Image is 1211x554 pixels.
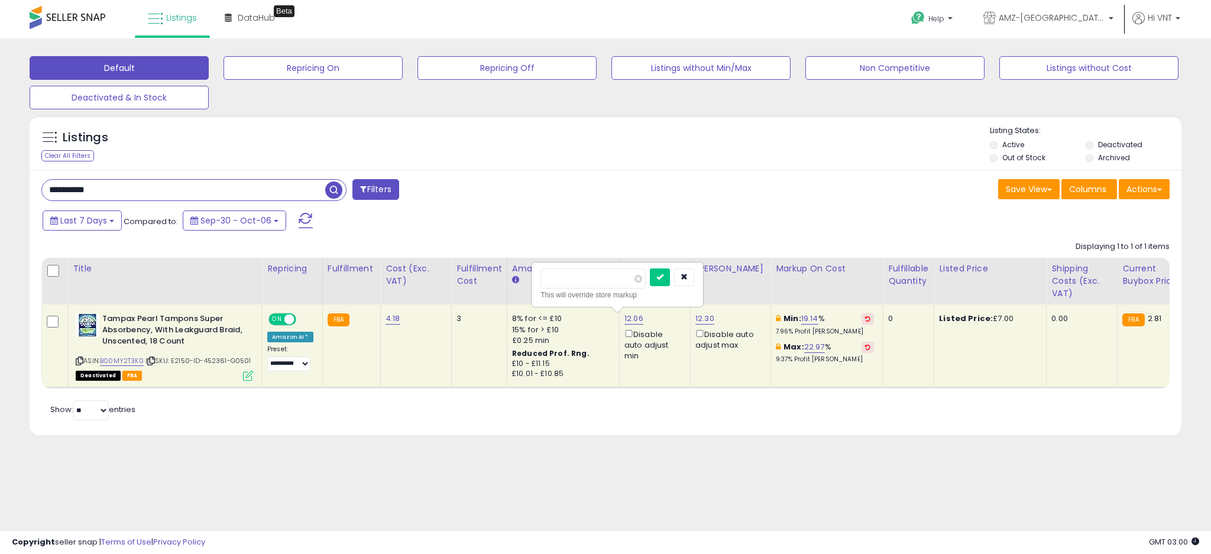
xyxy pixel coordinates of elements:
[939,313,1037,324] div: £7.00
[145,356,251,365] span: | SKU: E2150-ID-452361-G0501
[166,12,197,24] span: Listings
[76,313,99,337] img: 51zhGVCIJsS._SL40_.jpg
[73,263,257,275] div: Title
[76,313,253,379] div: ASIN:
[911,11,925,25] i: Get Help
[776,263,878,275] div: Markup on Cost
[1051,313,1108,324] div: 0.00
[998,179,1060,199] button: Save View
[776,328,874,336] p: 7.96% Profit [PERSON_NAME]
[1051,263,1112,300] div: Shipping Costs (Exc. VAT)
[939,263,1041,275] div: Listed Price
[100,356,144,366] a: B00MY2T3K0
[124,216,178,227] span: Compared to:
[294,315,313,325] span: OFF
[1098,153,1130,163] label: Archived
[386,313,400,325] a: 4.18
[624,313,643,325] a: 12.06
[990,125,1181,137] p: Listing States:
[512,313,610,324] div: 8% for <= £10
[805,56,985,80] button: Non Competitive
[801,313,818,325] a: 19.14
[902,2,964,38] a: Help
[512,359,610,369] div: £10 - £11.15
[224,56,403,80] button: Repricing On
[270,315,284,325] span: ON
[783,313,801,324] b: Min:
[695,313,714,325] a: 12.30
[1061,179,1117,199] button: Columns
[512,348,590,358] b: Reduced Prof. Rng.
[274,5,294,17] div: Tooltip anchor
[512,275,519,286] small: Amazon Fees.
[611,56,791,80] button: Listings without Min/Max
[888,263,929,287] div: Fulfillable Quantity
[1132,12,1180,38] a: Hi VNT
[1076,241,1170,252] div: Displaying 1 to 1 of 1 items
[512,335,610,346] div: £0.25 min
[328,313,349,326] small: FBA
[1122,313,1144,326] small: FBA
[417,56,597,80] button: Repricing Off
[183,210,286,231] button: Sep-30 - Oct-06
[60,215,107,226] span: Last 7 Days
[888,313,925,324] div: 0
[1098,140,1142,150] label: Deactivated
[1119,179,1170,199] button: Actions
[267,345,313,372] div: Preset:
[238,12,275,24] span: DataHub
[1069,183,1106,195] span: Columns
[624,328,681,362] div: Disable auto adjust min
[776,342,874,364] div: %
[776,313,874,335] div: %
[1148,12,1172,24] span: Hi VNT
[456,263,502,287] div: Fulfillment Cost
[200,215,271,226] span: Sep-30 - Oct-06
[63,129,108,146] h5: Listings
[456,313,498,324] div: 3
[783,341,804,352] b: Max:
[30,86,209,109] button: Deactivated & In Stock
[386,263,446,287] div: Cost (Exc. VAT)
[771,258,883,304] th: The percentage added to the cost of goods (COGS) that forms the calculator for Min & Max prices.
[999,12,1105,24] span: AMZ-[GEOGRAPHIC_DATA]
[776,355,874,364] p: 9.37% Profit [PERSON_NAME]
[43,210,122,231] button: Last 7 Days
[695,263,766,275] div: [PERSON_NAME]
[939,313,993,324] b: Listed Price:
[512,263,614,275] div: Amazon Fees
[41,150,94,161] div: Clear All Filters
[102,313,246,349] b: Tampax Pearl Tampons Super Absorbency, With Leakguard Braid, Unscented, 18 Count
[928,14,944,24] span: Help
[512,369,610,379] div: £10.01 - £10.85
[50,404,135,415] span: Show: entries
[1122,263,1183,287] div: Current Buybox Price
[267,332,313,342] div: Amazon AI *
[328,263,375,275] div: Fulfillment
[352,179,399,200] button: Filters
[30,56,209,80] button: Default
[1148,313,1162,324] span: 2.81
[999,56,1178,80] button: Listings without Cost
[804,341,825,353] a: 22.97
[1002,140,1024,150] label: Active
[1002,153,1045,163] label: Out of Stock
[76,371,121,381] span: All listings that are unavailable for purchase on Amazon for any reason other than out-of-stock
[540,289,694,301] div: This will override store markup
[267,263,318,275] div: Repricing
[122,371,143,381] span: FBA
[512,325,610,335] div: 15% for > £10
[695,328,762,351] div: Disable auto adjust max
